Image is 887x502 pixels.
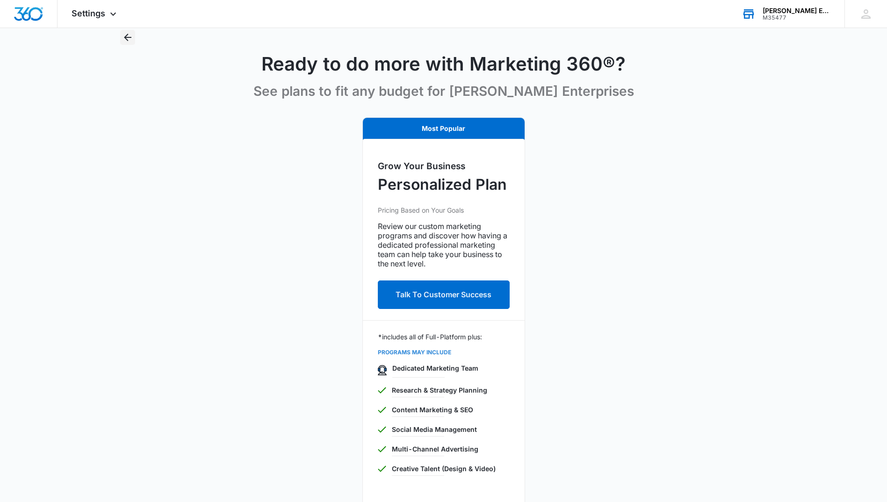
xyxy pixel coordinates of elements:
img: icon-specialist.svg [378,365,387,375]
p: Research & Strategy Planning [392,385,510,395]
button: Back [120,30,135,45]
img: icon-greenCheckmark.svg [378,466,386,472]
p: Social Media Management [392,424,510,434]
p: Creative Talent (Design & Video) [392,464,510,473]
span: Settings [72,8,105,18]
div: account name [763,7,831,14]
p: See plans to fit any budget for [PERSON_NAME] Enterprises [253,83,634,100]
img: icon-greenCheckmark.svg [378,426,386,433]
h1: Ready to do more with Marketing 360®? [261,52,626,76]
img: icon-greenCheckmark.svg [378,446,386,452]
p: PROGRAMS MAY INCLUDE [378,348,510,357]
button: Talk To Customer Success [378,280,510,309]
p: Multi-Channel Advertising [392,444,510,454]
p: Pricing Based on Your Goals [378,205,510,215]
p: Review our custom marketing programs and discover how having a dedicated professional marketing t... [378,222,510,268]
p: Content Marketing & SEO [392,405,510,415]
h5: Grow Your Business [378,160,510,173]
div: account id [763,14,831,21]
p: Most Popular [378,123,510,134]
img: icon-greenCheckmark.svg [378,407,386,413]
p: Dedicated Marketing Team [392,363,510,373]
p: Personalized Plan [378,173,507,196]
p: *includes all of Full-Platform plus: [378,332,510,342]
img: icon-greenCheckmark.svg [378,387,386,394]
